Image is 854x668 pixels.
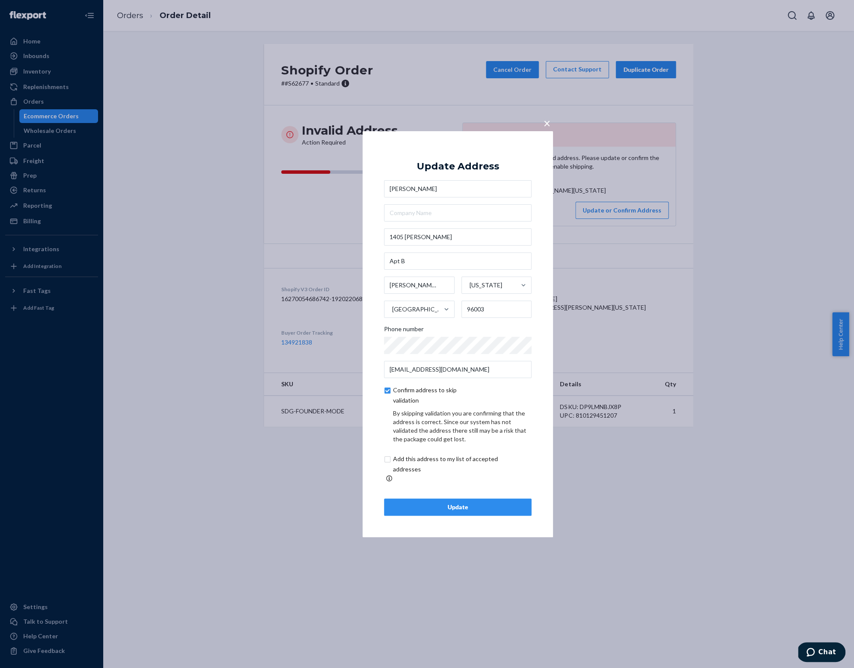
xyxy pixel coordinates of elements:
[470,281,502,289] div: [US_STATE]
[391,503,524,511] div: Update
[384,361,531,378] input: Email (Only Required for International)
[544,115,550,130] span: ×
[469,277,470,294] input: [US_STATE]
[393,409,531,443] div: By skipping validation you are confirming that the address is correct. Since our system has not v...
[384,325,424,337] span: Phone number
[384,252,531,270] input: Street Address 2 (Optional)
[384,204,531,222] input: Company Name
[384,277,455,294] input: City
[392,305,443,314] div: [GEOGRAPHIC_DATA]
[384,228,531,246] input: Street Address
[384,499,531,516] button: Update
[384,180,531,197] input: First & Last Name
[461,301,532,318] input: ZIP Code
[798,642,845,664] iframe: Opens a widget where you can chat to one of our agents
[391,301,392,318] input: [GEOGRAPHIC_DATA]
[417,161,499,171] div: Update Address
